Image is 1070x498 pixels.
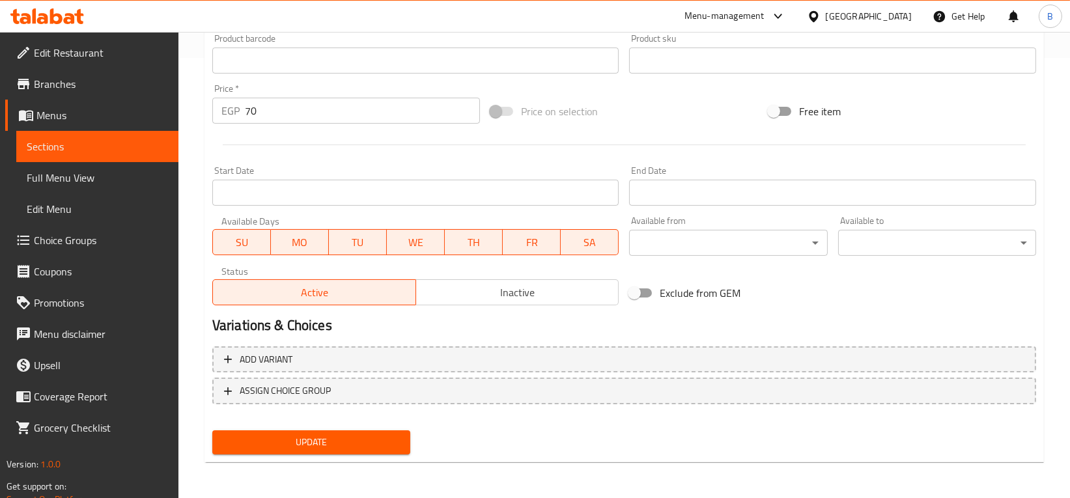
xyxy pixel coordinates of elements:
[387,229,445,255] button: WE
[27,170,168,186] span: Full Menu View
[445,229,503,255] button: TH
[271,229,329,255] button: MO
[218,233,266,252] span: SU
[16,162,178,193] a: Full Menu View
[34,76,168,92] span: Branches
[16,131,178,162] a: Sections
[245,98,480,124] input: Please enter price
[7,478,66,495] span: Get support on:
[5,412,178,443] a: Grocery Checklist
[561,229,619,255] button: SA
[212,346,1036,373] button: Add variant
[1047,9,1053,23] span: B
[212,378,1036,404] button: ASSIGN CHOICE GROUP
[5,37,178,68] a: Edit Restaurant
[838,230,1036,256] div: ​
[36,107,168,123] span: Menus
[684,8,765,24] div: Menu-management
[212,430,410,454] button: Update
[450,233,498,252] span: TH
[212,229,271,255] button: SU
[415,279,619,305] button: Inactive
[221,103,240,118] p: EGP
[34,232,168,248] span: Choice Groups
[7,456,38,473] span: Version:
[5,287,178,318] a: Promotions
[503,229,561,255] button: FR
[212,48,619,74] input: Please enter product barcode
[5,318,178,350] a: Menu disclaimer
[276,233,324,252] span: MO
[521,104,598,119] span: Price on selection
[392,233,440,252] span: WE
[799,104,841,119] span: Free item
[34,264,168,279] span: Coupons
[566,233,613,252] span: SA
[629,230,827,256] div: ​
[629,48,1036,74] input: Please enter product sku
[5,68,178,100] a: Branches
[34,295,168,311] span: Promotions
[27,139,168,154] span: Sections
[508,233,556,252] span: FR
[212,316,1036,335] h2: Variations & Choices
[5,225,178,256] a: Choice Groups
[421,283,614,302] span: Inactive
[34,389,168,404] span: Coverage Report
[34,357,168,373] span: Upsell
[826,9,912,23] div: [GEOGRAPHIC_DATA]
[329,229,387,255] button: TU
[5,256,178,287] a: Coupons
[27,201,168,217] span: Edit Menu
[660,285,740,301] span: Exclude from GEM
[5,100,178,131] a: Menus
[5,381,178,412] a: Coverage Report
[218,283,411,302] span: Active
[212,279,416,305] button: Active
[34,45,168,61] span: Edit Restaurant
[5,350,178,381] a: Upsell
[40,456,61,473] span: 1.0.0
[240,383,331,399] span: ASSIGN CHOICE GROUP
[34,420,168,436] span: Grocery Checklist
[223,434,400,450] span: Update
[34,326,168,342] span: Menu disclaimer
[334,233,382,252] span: TU
[240,352,292,368] span: Add variant
[16,193,178,225] a: Edit Menu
